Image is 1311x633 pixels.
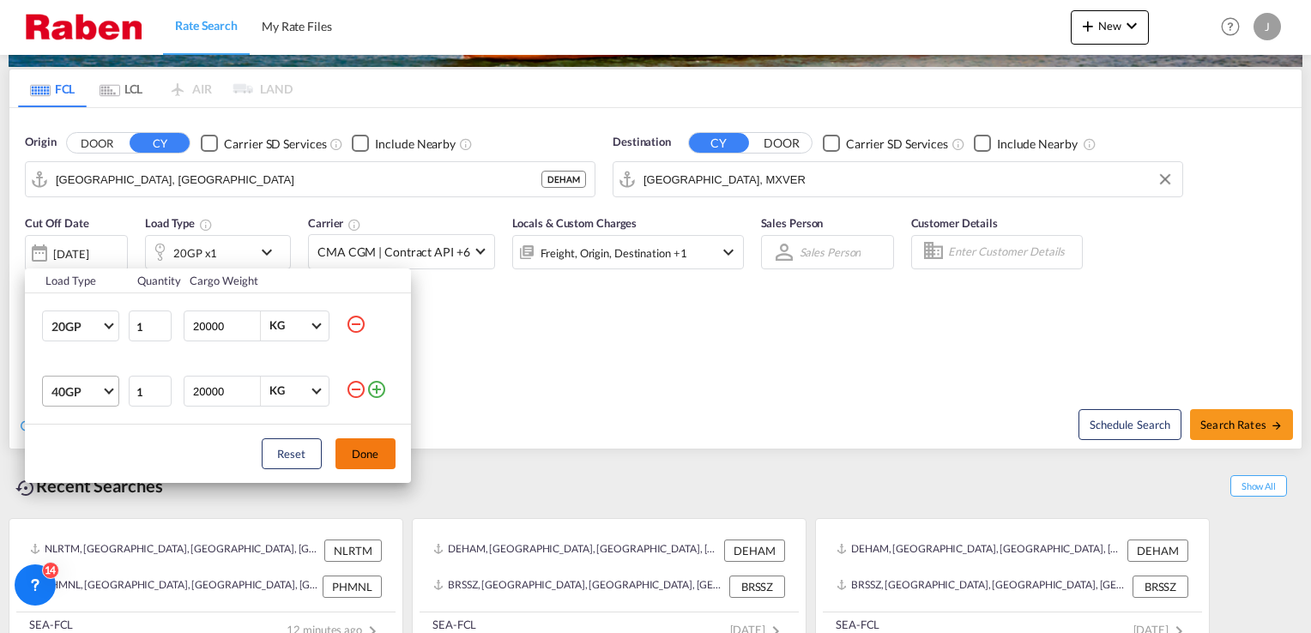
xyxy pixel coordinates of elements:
[25,268,127,293] th: Load Type
[346,379,366,400] md-icon: icon-minus-circle-outline
[366,379,387,400] md-icon: icon-plus-circle-outline
[346,314,366,335] md-icon: icon-minus-circle-outline
[335,438,396,469] button: Done
[51,318,101,335] span: 20GP
[262,438,322,469] button: Reset
[51,383,101,401] span: 40GP
[191,377,260,406] input: Enter Weight
[129,376,172,407] input: Qty
[190,273,335,288] div: Cargo Weight
[42,310,119,341] md-select: Choose: 20GP
[269,318,285,332] div: KG
[42,376,119,407] md-select: Choose: 40GP
[129,310,172,341] input: Qty
[191,311,260,341] input: Enter Weight
[269,383,285,397] div: KG
[127,268,180,293] th: Quantity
